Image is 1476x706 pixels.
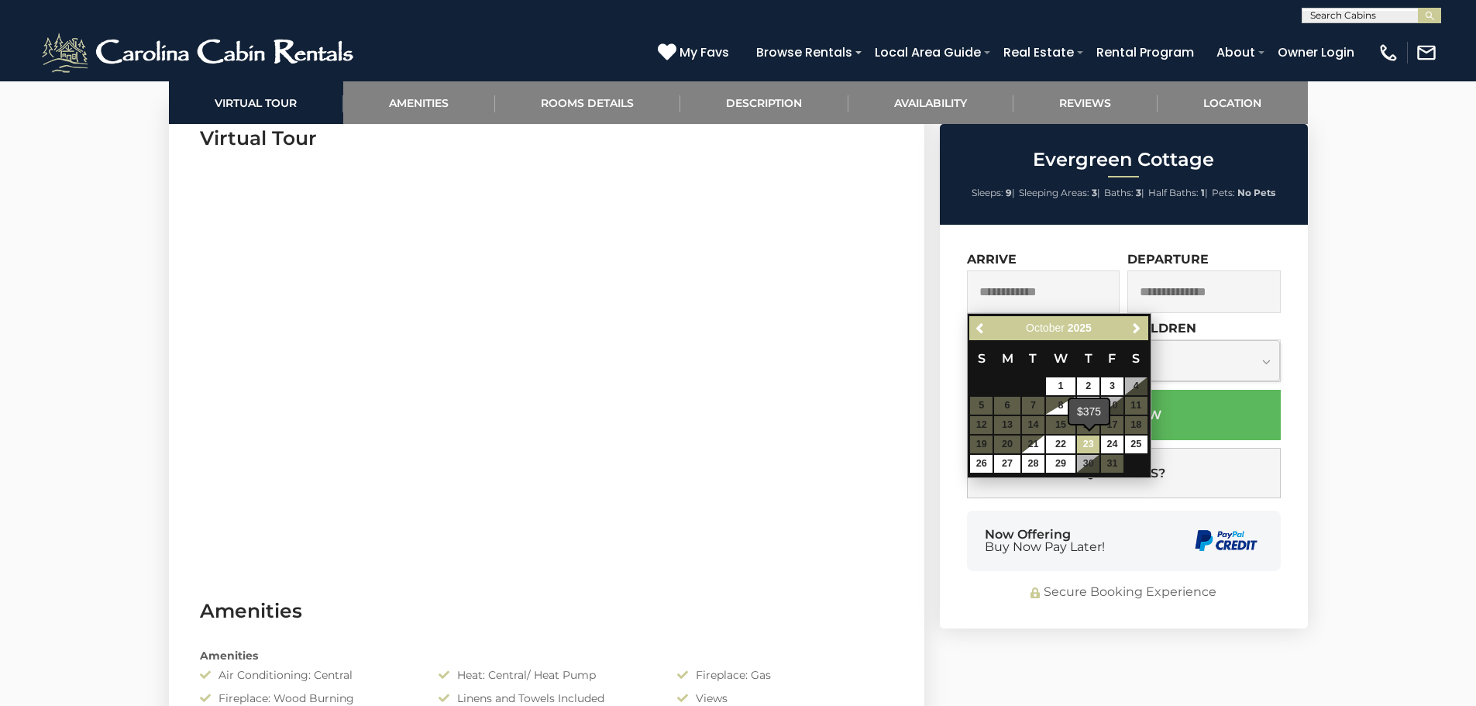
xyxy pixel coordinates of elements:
div: Linens and Towels Included [427,691,666,706]
img: White-1-2.png [39,29,360,76]
span: Friday [1108,351,1116,366]
li: | [1104,183,1144,203]
span: October [1026,322,1065,334]
div: Air Conditioning: Central [188,667,427,683]
span: Half Baths: [1148,187,1199,198]
a: Description [680,81,848,124]
a: 1 [1046,377,1075,395]
strong: 9 [1006,187,1012,198]
div: Views [666,691,904,706]
a: Browse Rentals [748,39,860,66]
img: phone-regular-white.png [1378,42,1399,64]
a: 28 [1022,455,1044,473]
div: Fireplace: Gas [666,667,904,683]
span: Tuesday [1029,351,1037,366]
span: My Favs [680,43,729,62]
div: Fireplace: Wood Burning [188,691,427,706]
strong: 3 [1136,187,1141,198]
span: 2025 [1068,322,1092,334]
li: | [1019,183,1100,203]
strong: No Pets [1237,187,1275,198]
a: About [1209,39,1263,66]
h3: Amenities [200,598,893,625]
label: Departure [1127,252,1209,267]
a: 25 [1125,436,1147,453]
a: Real Estate [996,39,1082,66]
span: Sleeps: [972,187,1003,198]
h3: Virtual Tour [200,125,893,152]
a: 21 [1022,436,1044,453]
a: 29 [1046,455,1075,473]
a: My Favs [658,43,733,63]
div: $375 [1069,399,1109,424]
div: Secure Booking Experience [967,584,1281,601]
a: Rental Program [1089,39,1202,66]
a: Next [1127,319,1147,338]
label: Children [1127,321,1196,336]
a: Location [1158,81,1308,124]
img: mail-regular-white.png [1416,42,1437,64]
a: 23 [1077,436,1099,453]
span: Baths: [1104,187,1134,198]
a: Rooms Details [495,81,680,124]
a: Virtual Tour [169,81,343,124]
a: Owner Login [1270,39,1362,66]
div: Amenities [188,648,905,663]
span: Next [1130,322,1143,335]
a: Previous [971,319,990,338]
li: | [972,183,1015,203]
span: Wednesday [1054,351,1068,366]
span: Sleeping Areas: [1019,187,1089,198]
a: 22 [1046,436,1075,453]
a: 27 [994,455,1020,473]
a: Availability [848,81,1013,124]
div: Heat: Central/ Heat Pump [427,667,666,683]
a: Amenities [343,81,495,124]
span: Buy Now Pay Later! [985,541,1105,553]
a: 24 [1101,436,1123,453]
strong: 1 [1201,187,1205,198]
span: Monday [1002,351,1013,366]
a: Local Area Guide [867,39,989,66]
span: Previous [975,322,987,335]
a: Reviews [1013,81,1158,124]
a: 26 [970,455,993,473]
strong: 3 [1092,187,1097,198]
a: 3 [1101,377,1123,395]
div: Now Offering [985,529,1105,553]
a: 2 [1077,377,1099,395]
h2: Evergreen Cottage [944,150,1304,170]
span: Thursday [1085,351,1092,366]
label: Arrive [967,252,1017,267]
a: 8 [1046,397,1075,415]
li: | [1148,183,1208,203]
span: Saturday [1132,351,1140,366]
span: Sunday [978,351,986,366]
span: Pets: [1212,187,1235,198]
